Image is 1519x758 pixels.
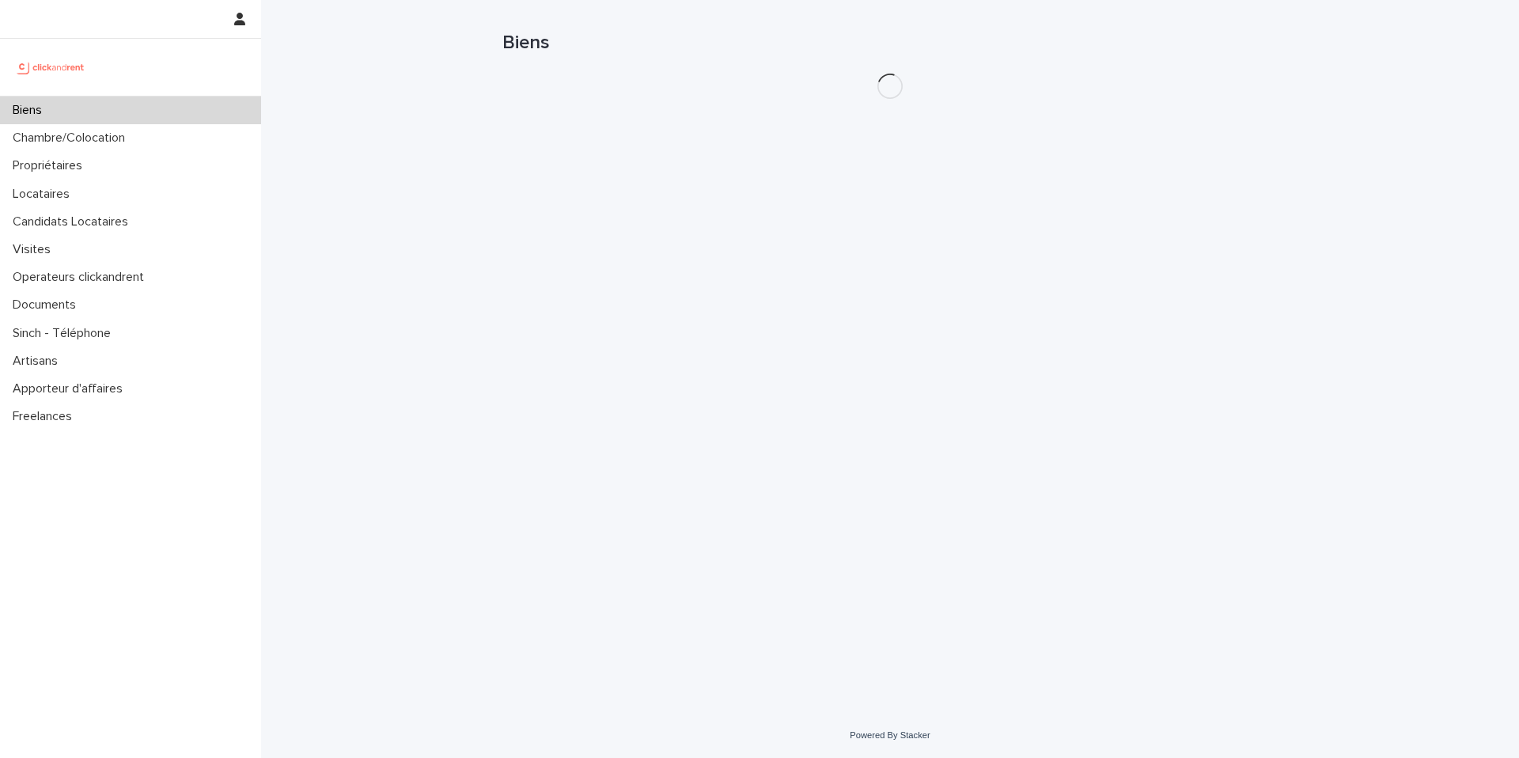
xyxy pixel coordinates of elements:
[6,270,157,285] p: Operateurs clickandrent
[6,326,123,341] p: Sinch - Téléphone
[6,187,82,202] p: Locataires
[6,409,85,424] p: Freelances
[6,298,89,313] p: Documents
[6,103,55,118] p: Biens
[6,381,135,396] p: Apporteur d'affaires
[6,354,70,369] p: Artisans
[502,32,1278,55] h1: Biens
[6,242,63,257] p: Visites
[13,51,89,83] img: UCB0brd3T0yccxBKYDjQ
[850,730,930,740] a: Powered By Stacker
[6,214,141,229] p: Candidats Locataires
[6,131,138,146] p: Chambre/Colocation
[6,158,95,173] p: Propriétaires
